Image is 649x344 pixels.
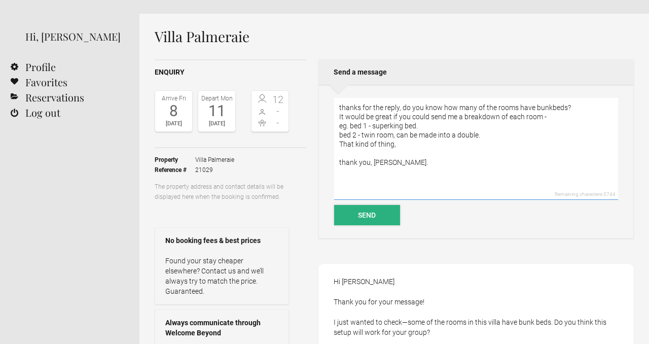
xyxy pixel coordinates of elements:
[201,93,233,104] div: Depart Mon
[195,155,234,165] span: Villa Palmeraie
[25,29,124,44] div: Hi, [PERSON_NAME]
[155,29,634,44] h1: Villa Palmeraie
[334,205,400,225] button: Send
[158,119,190,129] div: [DATE]
[201,119,233,129] div: [DATE]
[270,118,286,128] span: -
[165,256,278,296] p: Found your stay cheaper elsewhere? Contact us and we’ll always try to match the price. Guaranteed.
[155,155,195,165] strong: Property
[165,235,278,246] strong: No booking fees & best prices
[158,93,190,104] div: Arrive Fri
[158,104,190,119] div: 8
[201,104,233,119] div: 11
[195,165,234,175] span: 21029
[270,106,286,116] span: -
[270,94,286,105] span: 12
[165,318,278,338] strong: Always communicate through Welcome Beyond
[155,182,289,202] p: The property address and contact details will be displayed here when the booking is confirmed.
[155,165,195,175] strong: Reference #
[155,67,306,78] h2: Enquiry
[318,59,634,85] h2: Send a message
